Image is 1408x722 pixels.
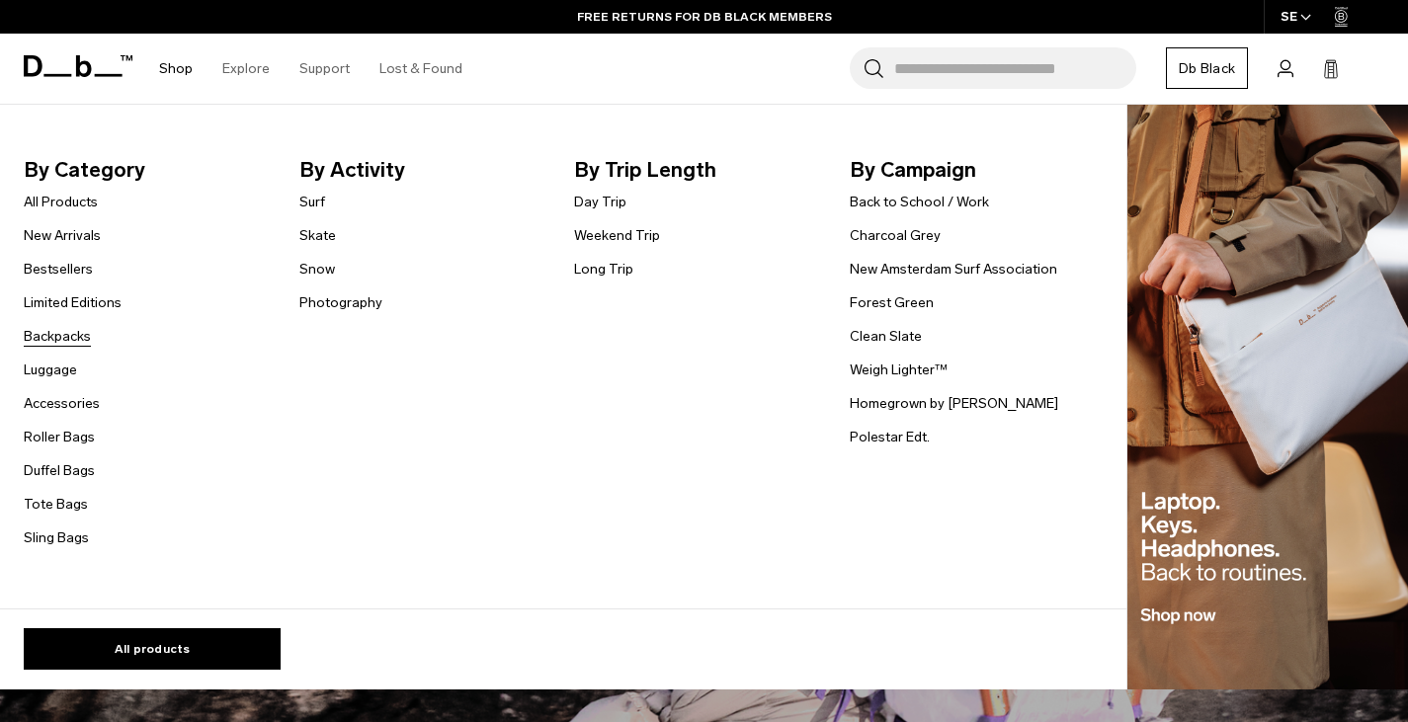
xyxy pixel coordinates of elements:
a: Support [299,34,350,104]
a: All Products [24,192,98,212]
a: Day Trip [574,192,626,212]
span: By Campaign [850,154,1094,186]
a: Forest Green [850,292,934,313]
span: By Trip Length [574,154,818,186]
a: Accessories [24,393,100,414]
a: Homegrown by [PERSON_NAME] [850,393,1058,414]
a: Explore [222,34,270,104]
a: Backpacks [24,326,91,347]
a: New Amsterdam Surf Association [850,259,1057,280]
a: Back to School / Work [850,192,989,212]
a: Limited Editions [24,292,122,313]
a: Weigh Lighter™ [850,360,948,380]
nav: Main Navigation [144,34,477,104]
a: Photography [299,292,382,313]
span: By Activity [299,154,543,186]
a: Clean Slate [850,326,922,347]
a: Roller Bags [24,427,95,447]
a: Snow [299,259,335,280]
a: Bestsellers [24,259,93,280]
a: Luggage [24,360,77,380]
a: Polestar Edt. [850,427,930,447]
a: Surf [299,192,325,212]
a: Duffel Bags [24,460,95,481]
a: FREE RETURNS FOR DB BLACK MEMBERS [577,8,832,26]
img: Db [1127,105,1408,690]
a: New Arrivals [24,225,101,246]
a: Long Trip [574,259,633,280]
a: Lost & Found [379,34,462,104]
a: Weekend Trip [574,225,660,246]
a: All products [24,628,281,670]
a: Tote Bags [24,494,88,515]
a: Charcoal Grey [850,225,941,246]
a: Skate [299,225,336,246]
a: Shop [159,34,193,104]
span: By Category [24,154,268,186]
a: Db Black [1166,47,1248,89]
a: Sling Bags [24,527,89,548]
